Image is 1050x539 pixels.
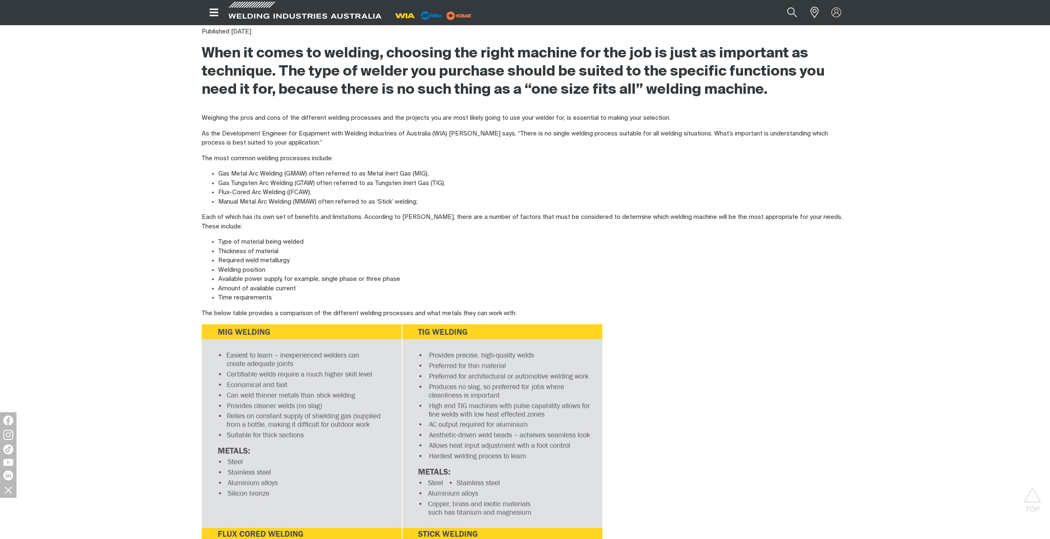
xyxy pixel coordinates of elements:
p: As the Development Engineer for Equipment with Welding Industries of Australia (WIA) [PERSON_NAME... [202,129,849,148]
li: Type of material being welded [218,237,849,247]
li: Flux-Cored Arc Welding ((FCAW), [218,188,849,197]
p: Weighing the pros and cons of the different welding processes and the projects you are most likel... [202,114,849,123]
button: Search products [778,3,806,22]
img: hide socials [1,483,15,497]
li: Manual Metal Arc Welding (MMAW) often referred to as ‘Stick’ welding; [218,197,849,207]
img: Facebook [3,416,13,425]
img: Instagram [3,430,13,440]
img: miller [444,9,474,22]
a: miller [444,12,474,19]
p: Each of which has its own set of benefits and limitations. According to [PERSON_NAME], there are ... [202,213,849,231]
h2: When it comes to welding, choosing the right machine for the job is just as important as techniqu... [202,45,849,99]
img: YouTube [3,459,13,466]
li: Amount of available current [218,284,849,294]
img: TikTok [3,444,13,454]
li: Gas Metal Arc Welding (GMAW) often referred to as Metal Inert Gas (MIG), [218,169,849,179]
li: Time requirements [218,293,849,303]
button: Scroll to top [1023,487,1042,506]
li: Required weld metallurgy [218,256,849,266]
li: Available power supply, for example, single phase or three phase [218,275,849,284]
p: The below table provides a comparison of the different welding processes and what metals they can... [202,309,849,318]
div: Published [DATE] [202,27,849,37]
li: Thickness of material [218,247,849,256]
p: The most common welding processes include: [202,154,849,164]
li: Gas Tungsten Arc Welding (GTAW) often referred to as Tungsten Inert Gas (TIG), [218,179,849,188]
img: LinkedIn [3,470,13,480]
li: Welding position [218,266,849,275]
input: Product name or item number... [767,3,806,22]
